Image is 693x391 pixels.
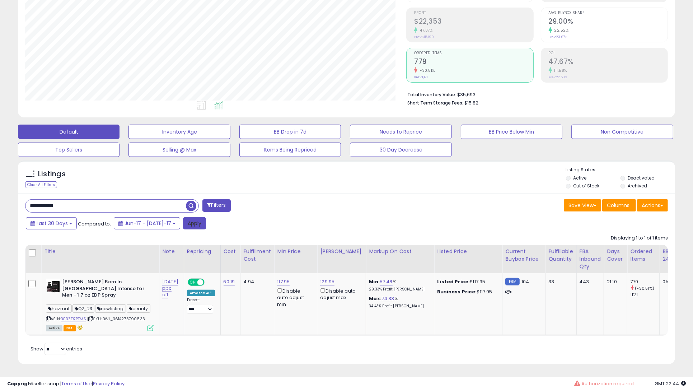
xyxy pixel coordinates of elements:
[564,199,601,211] button: Save View
[505,248,542,263] div: Current Buybox Price
[437,248,499,255] div: Listed Price
[95,304,126,313] span: newlisting
[239,143,341,157] button: Items Being Repriced
[31,345,82,352] span: Show: entries
[78,220,111,227] span: Compared to:
[203,279,215,285] span: OFF
[607,248,624,263] div: Days Cover
[202,199,230,212] button: Filters
[573,183,599,189] label: Out of Stock
[350,125,451,139] button: Needs to Reprice
[662,279,686,285] div: 0%
[46,279,154,330] div: ASIN:
[87,316,145,322] span: | SKU: BW1_3614273790833
[76,325,83,330] i: hazardous material
[552,68,567,73] small: 111.58%
[628,183,647,189] label: Archived
[61,380,92,387] a: Terms of Use
[127,304,150,313] span: beauty
[549,17,668,27] h2: 29.00%
[571,125,673,139] button: Non Competitive
[366,245,434,273] th: The percentage added to the cost of goods (COGS) that forms the calculator for Min & Max prices.
[380,278,393,285] a: 57.48
[64,325,76,331] span: FBA
[243,248,271,263] div: Fulfillment Cost
[549,57,668,67] h2: 47.67%
[549,11,668,15] span: Avg. Buybox Share
[187,290,215,296] div: Amazon AI *
[414,11,533,15] span: Profit
[628,175,655,181] label: Deactivated
[277,278,290,285] a: 117.95
[437,279,497,285] div: $117.95
[635,285,655,291] small: (-30.51%)
[239,125,341,139] button: BB Drop in 7d
[243,279,268,285] div: 4.94
[414,51,533,55] span: Ordered Items
[414,75,428,79] small: Prev: 1,121
[128,125,230,139] button: Inventory Age
[187,298,215,314] div: Preset:
[552,28,569,33] small: 22.52%
[580,248,601,270] div: FBA inbound Qty
[369,279,429,292] div: %
[114,217,180,229] button: Jun-17 - [DATE]-17
[38,169,66,179] h5: Listings
[607,279,622,285] div: 21.10
[437,289,497,295] div: $117.95
[7,380,33,387] strong: Copyright
[414,35,434,39] small: Prev: $15,199
[125,220,171,227] span: Jun-17 - [DATE]-17
[369,278,380,285] b: Min:
[549,51,668,55] span: ROI
[566,167,675,173] p: Listing States:
[188,279,197,285] span: ON
[25,181,57,188] div: Clear All Filters
[630,292,659,298] div: 1121
[414,57,533,67] h2: 779
[369,304,429,309] p: 34.43% Profit [PERSON_NAME]
[655,380,686,387] span: 2025-08-17 22:44 GMT
[7,381,125,387] div: seller snap | |
[350,143,451,157] button: 30 Day Decrease
[369,248,431,255] div: Markup on Cost
[37,220,68,227] span: Last 30 Days
[46,325,62,331] span: All listings currently available for purchase on Amazon
[662,248,689,263] div: BB Share 24h.
[407,90,662,98] li: $35,693
[381,295,394,302] a: 74.33
[611,235,668,242] div: Displaying 1 to 1 of 1 items
[630,279,659,285] div: 779
[93,380,125,387] a: Privacy Policy
[548,248,573,263] div: Fulfillable Quantity
[437,278,470,285] b: Listed Price:
[417,68,435,73] small: -30.51%
[369,295,381,302] b: Max:
[61,316,86,322] a: B0BZD7PTMS
[224,278,235,285] a: 60.19
[369,295,429,309] div: %
[464,99,478,106] span: $15.82
[580,279,599,285] div: 443
[417,28,432,33] small: 47.07%
[637,199,668,211] button: Actions
[162,248,181,255] div: Note
[414,17,533,27] h2: $22,353
[573,175,586,181] label: Active
[46,279,60,293] img: 41Z7yn+qqQL._SL40_.jpg
[320,287,360,301] div: Disable auto adjust max
[548,279,571,285] div: 33
[187,248,217,255] div: Repricing
[72,304,94,313] span: Q2_23
[407,92,456,98] b: Total Inventory Value:
[320,278,334,285] a: 129.95
[407,100,463,106] b: Short Term Storage Fees:
[26,217,77,229] button: Last 30 Days
[630,248,656,263] div: Ordered Items
[18,143,120,157] button: Top Sellers
[607,202,629,209] span: Columns
[183,217,206,229] button: Apply
[277,248,314,255] div: Min Price
[128,143,230,157] button: Selling @ Max
[18,125,120,139] button: Default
